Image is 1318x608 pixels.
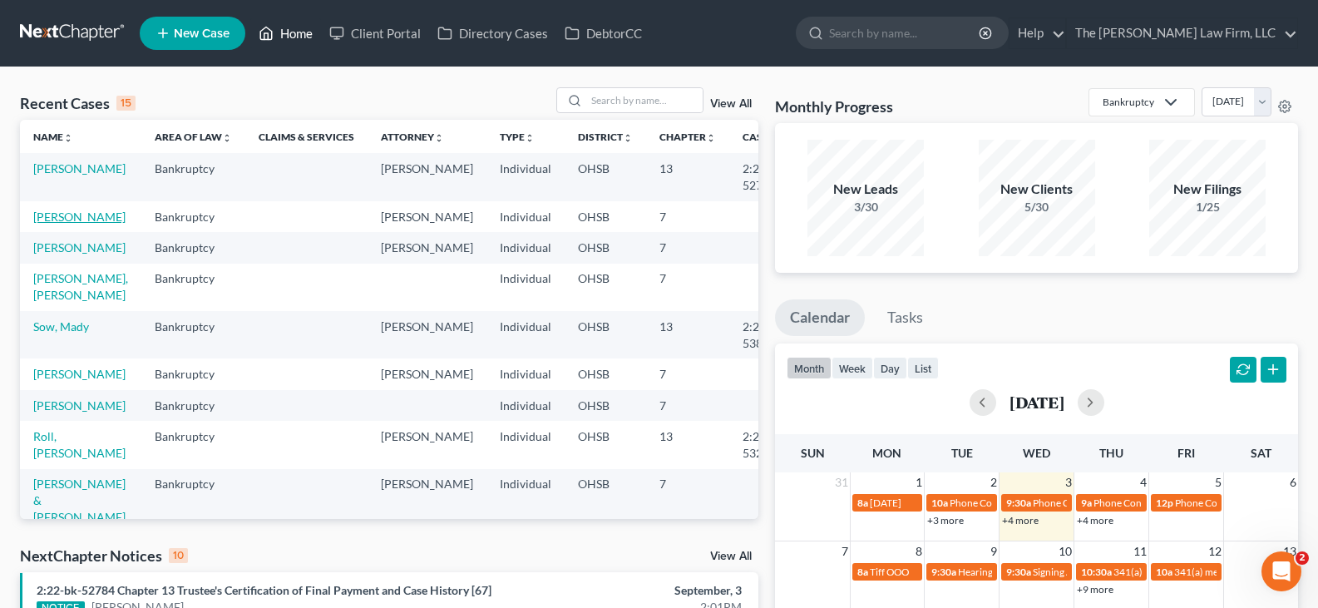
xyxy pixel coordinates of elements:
div: 5/30 [979,199,1095,215]
td: Individual [486,153,565,200]
span: Thu [1099,446,1123,460]
div: NextChapter Notices [20,546,188,566]
a: Chapterunfold_more [659,131,716,143]
a: Sow, Mady [33,319,89,334]
button: list [907,357,939,379]
td: Individual [486,201,565,232]
span: 10a [931,497,948,509]
td: OHSB [565,232,646,263]
td: 13 [646,153,729,200]
span: 5 [1213,472,1223,492]
td: OHSB [565,264,646,311]
td: OHSB [565,421,646,468]
span: 12p [1156,497,1173,509]
a: DebtorCC [556,18,650,48]
td: 7 [646,469,729,533]
h3: Monthly Progress [775,96,893,116]
a: Typeunfold_more [500,131,535,143]
a: [PERSON_NAME], [PERSON_NAME] [33,271,128,302]
span: Sat [1251,446,1271,460]
span: New Case [174,27,230,40]
a: +9 more [1077,583,1113,596]
div: New Clients [979,180,1095,199]
span: 7 [840,541,850,561]
td: Bankruptcy [141,311,245,358]
span: 13 [1281,541,1298,561]
a: Case Nounfold_more [743,131,796,143]
div: 10 [169,548,188,563]
td: Individual [486,264,565,311]
td: Bankruptcy [141,469,245,533]
button: week [832,357,873,379]
td: 7 [646,232,729,263]
td: 7 [646,358,729,389]
i: unfold_more [63,133,73,143]
a: [PERSON_NAME] [33,367,126,381]
span: 11 [1132,541,1148,561]
td: [PERSON_NAME] [368,358,486,389]
a: [PERSON_NAME] [33,161,126,175]
span: Fri [1177,446,1195,460]
span: Signing Appointment - [PERSON_NAME] - Chapter 7 [1033,566,1259,578]
td: 2:25-bk-53847 [729,311,809,358]
span: 8a [857,566,868,578]
td: OHSB [565,358,646,389]
td: Individual [486,232,565,263]
td: OHSB [565,469,646,533]
td: Bankruptcy [141,153,245,200]
a: [PERSON_NAME] [33,240,126,255]
td: OHSB [565,201,646,232]
td: Bankruptcy [141,232,245,263]
td: Individual [486,390,565,421]
span: 9:30a [1006,497,1031,509]
td: 7 [646,390,729,421]
td: Bankruptcy [141,421,245,468]
span: [DATE] [870,497,901,509]
a: +3 more [927,514,964,526]
div: Recent Cases [20,93,136,113]
a: View All [710,98,752,110]
a: Home [250,18,321,48]
td: OHSB [565,311,646,358]
button: month [787,357,832,379]
a: View All [710,551,752,562]
span: 2 [989,472,999,492]
td: [PERSON_NAME] [368,469,486,533]
div: 15 [116,96,136,111]
div: 1/25 [1149,199,1266,215]
span: Phone Consultation - [PERSON_NAME] [1033,497,1204,509]
a: Help [1009,18,1065,48]
a: Districtunfold_more [578,131,633,143]
td: Individual [486,421,565,468]
input: Search by name... [829,17,981,48]
span: Phone Consultation - [PERSON_NAME] [950,497,1121,509]
a: Directory Cases [429,18,556,48]
a: Calendar [775,299,865,336]
td: 2:22-bk-52717 [729,153,809,200]
span: 9a [1081,497,1092,509]
span: 3 [1064,472,1074,492]
span: 10:30a [1081,566,1112,578]
a: The [PERSON_NAME] Law Firm, LLC [1067,18,1297,48]
span: 9:30a [1006,566,1031,578]
span: 6 [1288,472,1298,492]
iframe: Intercom live chat [1261,551,1301,591]
button: day [873,357,907,379]
a: [PERSON_NAME] [33,398,126,413]
a: +4 more [1002,514,1039,526]
td: [PERSON_NAME] [368,232,486,263]
td: 2:25-bk-53221 [729,421,809,468]
td: Bankruptcy [141,201,245,232]
td: [PERSON_NAME] [368,421,486,468]
a: 2:22-bk-52784 Chapter 13 Trustee's Certification of Final Payment and Case History [67] [37,583,491,597]
td: [PERSON_NAME] [368,311,486,358]
span: 8a [857,497,868,509]
td: [PERSON_NAME] [368,201,486,232]
td: 7 [646,201,729,232]
a: Client Portal [321,18,429,48]
td: 13 [646,311,729,358]
i: unfold_more [623,133,633,143]
a: Roll, [PERSON_NAME] [33,429,126,460]
a: +4 more [1077,514,1113,526]
div: September, 3 [518,582,742,599]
